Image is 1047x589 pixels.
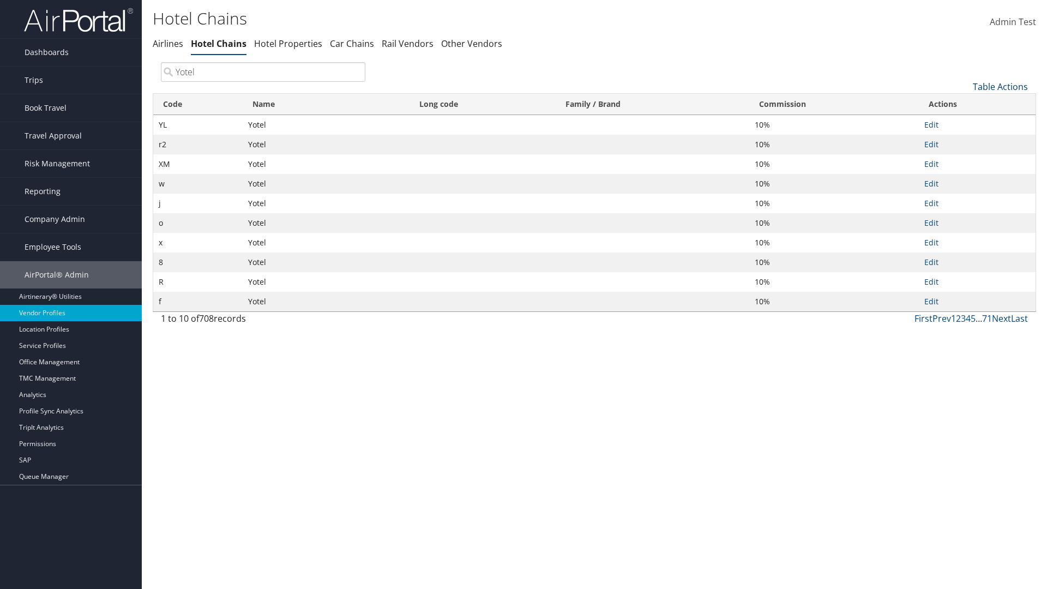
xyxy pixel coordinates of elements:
th: Code: activate to sort column ascending [153,94,243,115]
a: Edit [924,119,938,130]
td: Yotel [243,253,410,272]
a: 5 [971,312,976,324]
td: w [153,174,243,194]
td: f [153,292,243,311]
a: 3 [961,312,966,324]
td: Yotel [243,135,410,154]
span: Book Travel [25,94,67,122]
img: airportal-logo.png [24,7,133,33]
td: o [153,213,243,233]
a: 2 [956,312,961,324]
td: 10% [749,233,919,253]
td: Yotel [243,154,410,174]
td: Yotel [243,272,410,292]
td: Yotel [243,213,410,233]
td: r2 [153,135,243,154]
div: 1 to 10 of records [161,312,365,330]
a: Hotel Chains [191,38,246,50]
a: Other Vendors [441,38,502,50]
th: Actions [919,94,1036,115]
th: Family / Brand: activate to sort column ascending [556,94,749,115]
th: Name: activate to sort column descending [243,94,410,115]
a: Edit [924,257,938,267]
td: Yotel [243,233,410,253]
td: 10% [749,213,919,233]
a: Edit [924,159,938,169]
a: Car Chains [330,38,374,50]
td: R [153,272,243,292]
a: 1 [951,312,956,324]
a: Edit [924,218,938,228]
span: AirPortal® Admin [25,261,89,289]
td: j [153,194,243,213]
span: 708 [199,312,214,324]
h1: Hotel Chains [153,7,742,30]
span: Risk Management [25,150,90,177]
td: 10% [749,253,919,272]
td: 8 [153,253,243,272]
td: Yotel [243,174,410,194]
td: 10% [749,292,919,311]
span: Company Admin [25,206,85,233]
td: Yotel [243,292,410,311]
span: Employee Tools [25,233,81,261]
a: Edit [924,296,938,306]
td: Yotel [243,115,410,135]
td: Yotel [243,194,410,213]
span: Reporting [25,178,61,205]
th: Long code: activate to sort column ascending [410,94,556,115]
a: Edit [924,198,938,208]
span: … [976,312,982,324]
th: Commission: activate to sort column ascending [749,94,919,115]
a: Edit [924,139,938,149]
td: XM [153,154,243,174]
td: x [153,233,243,253]
td: YL [153,115,243,135]
span: Admin Test [990,16,1036,28]
a: Prev [932,312,951,324]
a: Edit [924,237,938,248]
td: 10% [749,272,919,292]
a: Next [992,312,1011,324]
td: 10% [749,135,919,154]
a: Hotel Properties [254,38,322,50]
a: 71 [982,312,992,324]
span: Travel Approval [25,122,82,149]
td: 10% [749,194,919,213]
td: 10% [749,154,919,174]
span: Trips [25,67,43,94]
a: Last [1011,312,1028,324]
a: Edit [924,178,938,189]
a: 4 [966,312,971,324]
a: Table Actions [973,81,1028,93]
input: Search [161,62,365,82]
a: First [914,312,932,324]
a: Airlines [153,38,183,50]
td: 10% [749,174,919,194]
a: Rail Vendors [382,38,434,50]
a: Admin Test [990,5,1036,39]
a: Edit [924,277,938,287]
td: 10% [749,115,919,135]
span: Dashboards [25,39,69,66]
